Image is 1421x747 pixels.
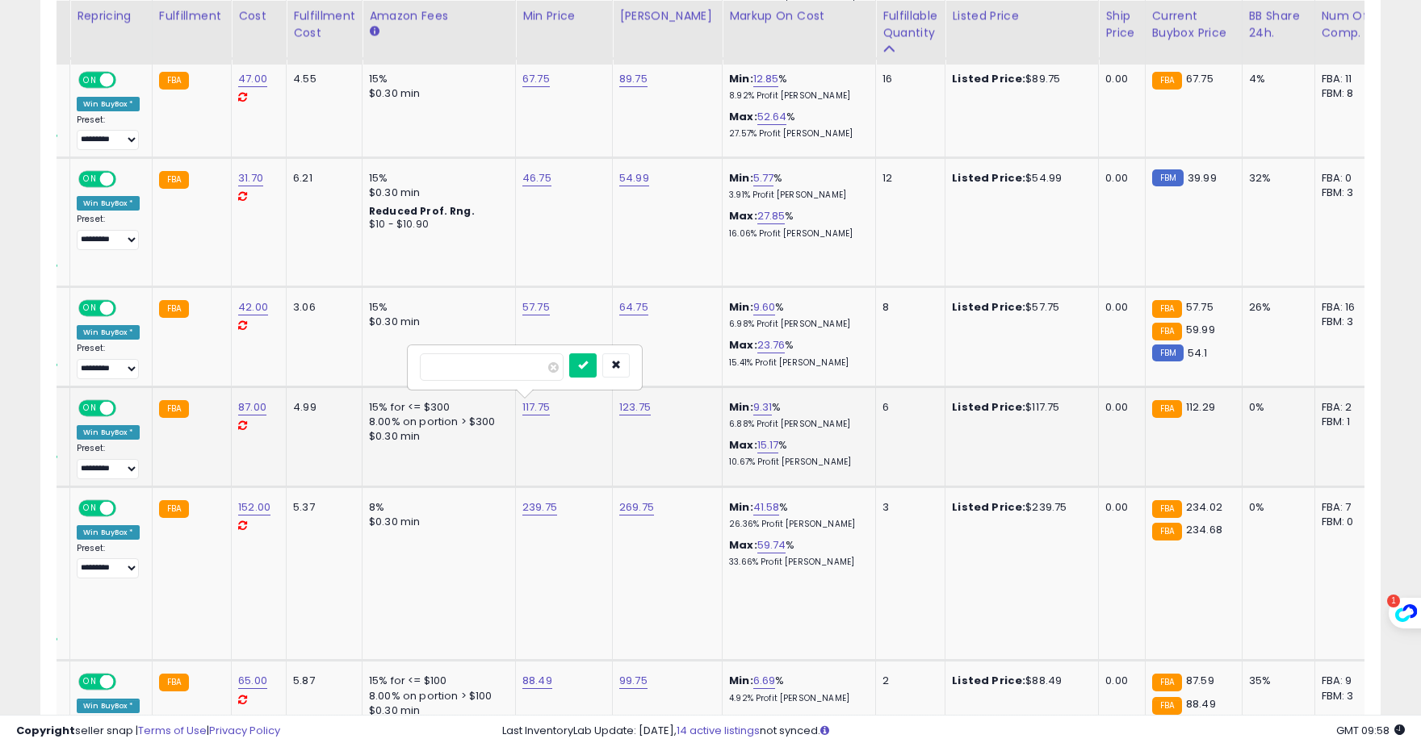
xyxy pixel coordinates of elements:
span: 234.68 [1186,522,1222,537]
div: 15% [369,171,503,186]
div: FBA: 0 [1322,171,1375,186]
span: ON [80,675,100,689]
div: 15% for <= $300 [369,400,503,415]
div: Current Buybox Price [1152,7,1235,41]
div: % [729,209,863,239]
p: 16.06% Profit [PERSON_NAME] [729,228,863,240]
div: FBA: 2 [1322,400,1375,415]
b: Max: [729,337,757,353]
div: 0.00 [1105,500,1132,515]
a: 65.00 [238,673,267,689]
div: 2 [882,674,933,688]
small: FBA [159,500,189,518]
a: 123.75 [619,399,651,415]
div: 12 [882,171,933,186]
div: $54.99 [952,171,1086,186]
a: 88.49 [522,673,552,689]
b: Max: [729,109,757,124]
div: FBM: 3 [1322,315,1375,329]
small: FBA [1152,674,1182,691]
span: 112.29 [1186,399,1215,415]
div: Min Price [522,7,606,24]
a: 9.60 [753,299,776,315]
small: FBA [1152,523,1182,540]
small: FBA [159,300,189,318]
p: 15.41% Profit [PERSON_NAME] [729,357,863,369]
div: $10 - $10.90 [369,218,503,232]
div: % [729,110,863,140]
div: % [729,674,863,703]
a: 99.75 [619,673,648,689]
div: Win BuyBox * [77,699,140,713]
b: Listed Price: [952,71,1025,86]
small: FBA [1152,300,1182,318]
span: 57.75 [1186,299,1214,315]
a: 89.75 [619,71,648,87]
div: 4.55 [293,72,350,86]
b: Min: [729,399,753,415]
span: OFF [114,73,140,86]
p: 10.67% Profit [PERSON_NAME] [729,457,863,468]
a: 31.70 [238,170,263,186]
p: 3.91% Profit [PERSON_NAME] [729,190,863,201]
a: 9.31 [753,399,773,415]
div: Preset: [77,543,140,579]
th: The percentage added to the cost of goods (COGS) that forms the calculator for Min & Max prices. [723,1,876,65]
b: Min: [729,170,753,186]
div: FBM: 3 [1322,689,1375,703]
span: ON [80,402,100,415]
div: $239.75 [952,500,1086,515]
a: 15.17 [757,437,779,453]
a: 6.69 [753,673,776,689]
div: % [729,171,863,201]
strong: Copyright [16,723,75,738]
div: Cost [238,7,279,24]
span: 54.1 [1188,345,1208,361]
a: 5.77 [753,170,774,186]
small: FBA [1152,72,1182,90]
a: 27.85 [757,208,786,224]
div: 0% [1249,500,1302,515]
b: Min: [729,499,753,515]
div: 0.00 [1105,171,1132,186]
div: 8.00% on portion > $100 [369,689,503,703]
b: Reduced Prof. Rng. [369,204,475,218]
a: Terms of Use [138,723,207,738]
span: 234.02 [1186,499,1222,515]
span: 59.99 [1186,322,1215,337]
small: FBA [1152,400,1182,418]
div: Win BuyBox * [77,325,140,340]
span: ON [80,501,100,515]
b: Listed Price: [952,299,1025,315]
div: FBA: 16 [1322,300,1375,315]
b: Min: [729,299,753,315]
p: 8.92% Profit [PERSON_NAME] [729,90,863,102]
div: % [729,500,863,530]
div: $88.49 [952,674,1086,688]
div: % [729,400,863,430]
div: FBA: 11 [1322,72,1375,86]
small: FBA [159,72,189,90]
a: 42.00 [238,299,268,315]
div: 4.99 [293,400,350,415]
a: 52.64 [757,109,787,125]
a: 64.75 [619,299,648,315]
div: 6.21 [293,171,350,186]
div: Preset: [77,343,140,379]
div: Num of Comp. [1322,7,1381,41]
div: FBM: 8 [1322,86,1375,101]
a: 152.00 [238,499,270,515]
div: 6 [882,400,933,415]
span: ON [80,302,100,315]
div: $89.75 [952,72,1086,86]
div: Fulfillment Cost [293,7,355,41]
div: Fulfillable Quantity [882,7,938,41]
div: [PERSON_NAME] [619,7,715,24]
div: Win BuyBox * [77,97,140,111]
div: 8% [369,500,503,515]
div: 8.00% on portion > $300 [369,415,503,429]
div: 0.00 [1105,400,1132,415]
a: Privacy Policy [209,723,280,738]
p: 6.88% Profit [PERSON_NAME] [729,419,863,430]
a: 59.74 [757,537,786,553]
